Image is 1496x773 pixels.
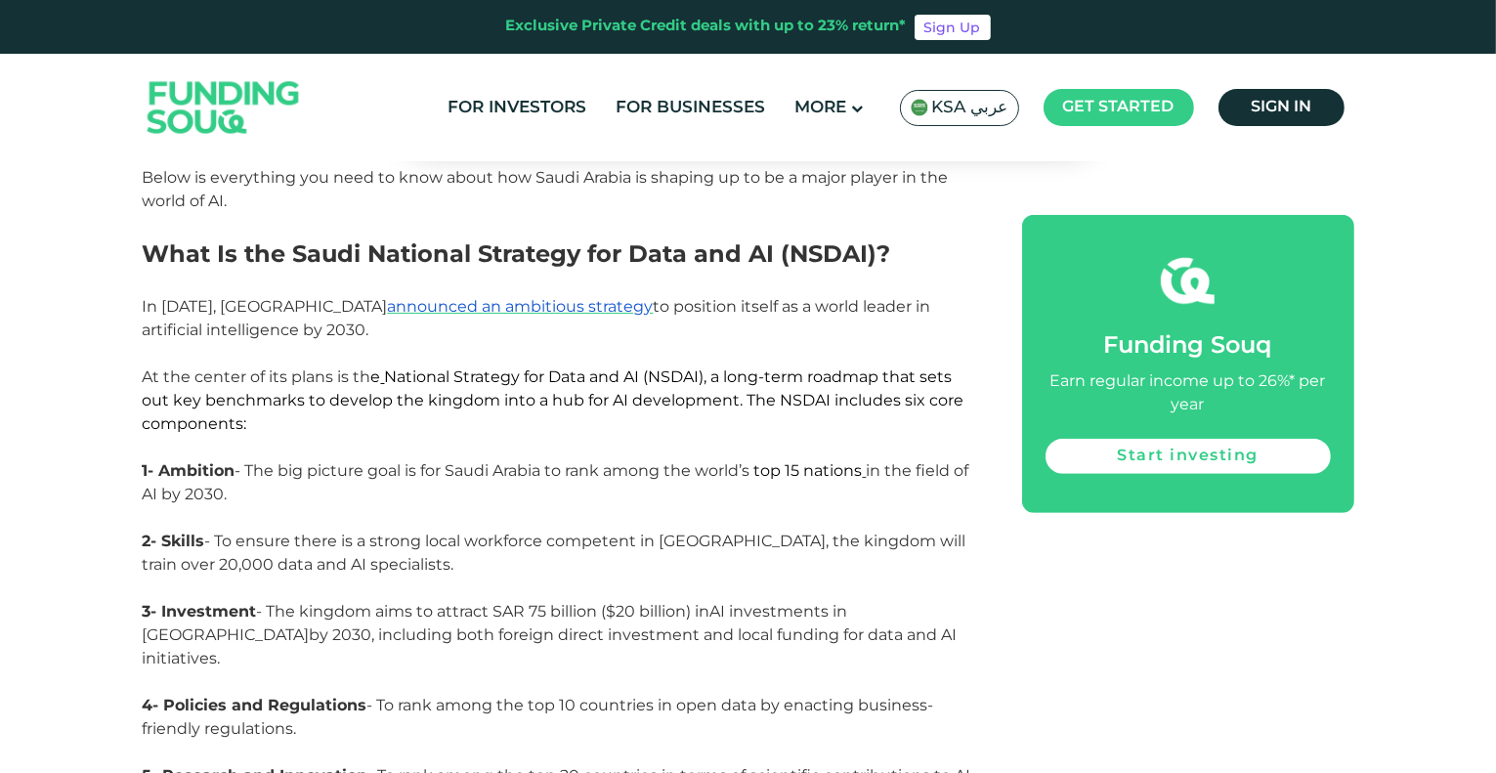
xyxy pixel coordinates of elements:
span: - To ensure there is a strong local workforce competent in [GEOGRAPHIC_DATA], the kingdom will tr... [143,532,966,574]
span: Below is everything you need to know about how Saudi Arabia is shaping up to be a major player in... [143,168,949,210]
a: announced an ambitious strategy [388,297,654,316]
span: In [DATE], [GEOGRAPHIC_DATA] to position itself as a world leader in artificial intelligence by 2... [143,297,964,433]
span: What Is the Saudi National Strategy for Data and AI (NSDAI)? [143,239,891,268]
span: - To rank among the top 10 countries in open data by enacting business-friendly regulations. [143,696,934,738]
a: AI investments in [GEOGRAPHIC_DATA] [143,602,848,644]
img: fsicon [1161,254,1215,308]
span: 1- Ambition [143,461,235,480]
span: - The kingdom aims to attract SAR 75 billion ($20 billion) in by 2030, including both foreign dir... [143,602,958,667]
span: top 15 nations [754,461,863,480]
span: - The big picture goal is for Saudi Arabia to rank among the world’s in the field of AI by 2030. [143,461,969,503]
span: 3- Investment [143,602,257,621]
a: Sign in [1218,89,1345,126]
a: For Businesses [612,92,771,124]
span: Funding Souq [1104,335,1272,358]
span: Get started [1063,100,1175,114]
a: Sign Up [915,15,991,40]
span: e National Strategy for Data and AI (NSDAI), a long-term roadmap that sets out key benchmarks to ... [143,367,964,433]
img: Logo [128,59,320,157]
span: More [795,100,847,116]
span: Sign in [1251,100,1311,114]
div: Exclusive Private Credit deals with up to 23% return* [506,16,907,38]
div: Earn regular income up to 26%* per year [1046,370,1331,417]
span: 2- Skills [143,532,205,550]
a: Start investing [1046,439,1331,474]
span: 4- Policies and Regulations [143,696,367,714]
span: KSA عربي [932,97,1008,119]
img: SA Flag [911,99,928,116]
a: For Investors [444,92,592,124]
